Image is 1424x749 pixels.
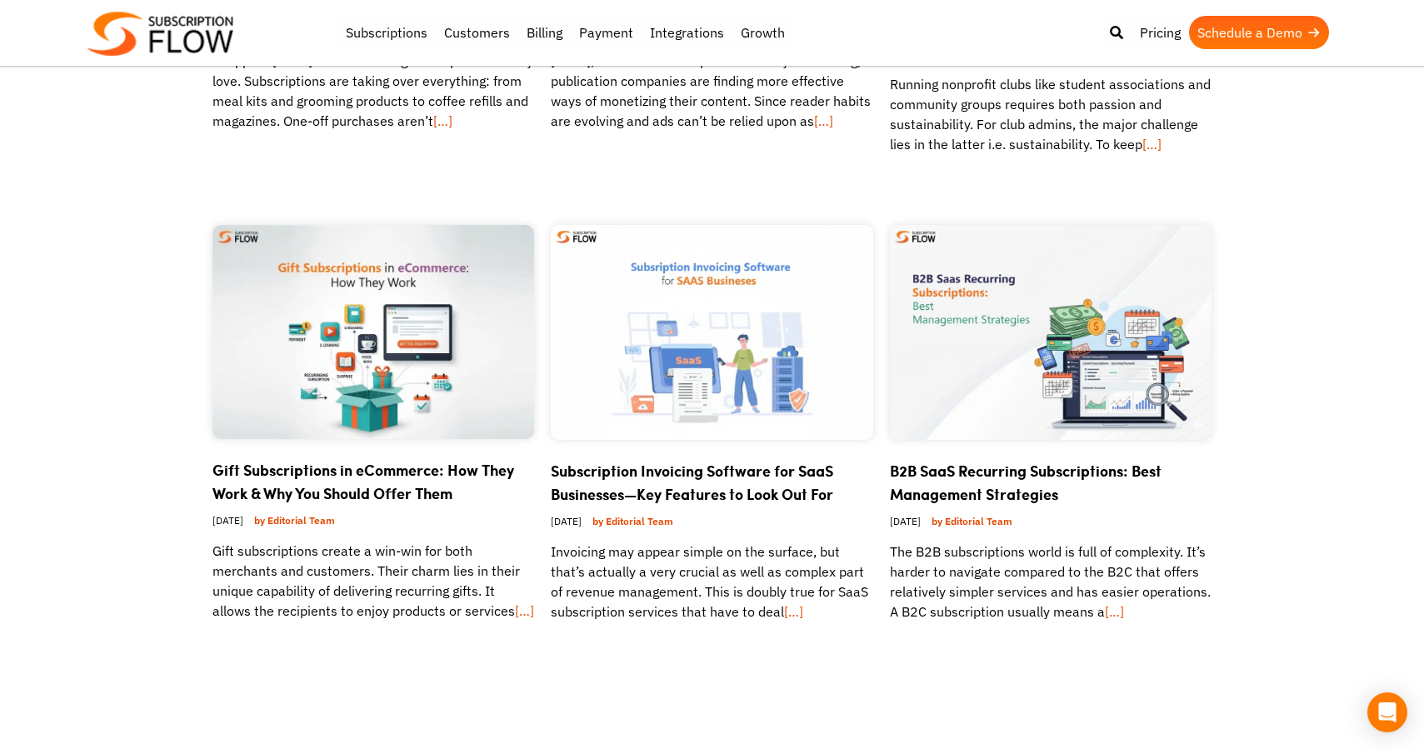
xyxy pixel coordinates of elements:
img: Gift Subscriptions in eCommerce [212,225,535,440]
a: […] [515,602,534,619]
p: The B2B subscriptions world is full of complexity. It’s harder to navigate compared to the B2C th... [890,542,1212,622]
img: B2B SaaS Recurring Subscriptions Best Management Strategies [890,225,1212,440]
a: […] [814,112,833,129]
a: Payment [571,16,642,49]
p: Running nonprofit clubs like student associations and community groups requires both passion and ... [890,74,1212,154]
p: Invoicing may appear simple on the surface, but that’s actually a very crucial as well as complex... [551,542,873,622]
a: […] [433,112,452,129]
p: Shoppers [DATE] are subscribing to the products they love. Subscriptions are taking over everythi... [212,51,535,131]
p: [DATE], when the subscription economy is booming, publication companies are finding more effectiv... [551,51,873,131]
a: […] [1105,603,1124,620]
a: Pricing [1132,16,1189,49]
div: Open Intercom Messenger [1367,692,1407,732]
div: [DATE] [212,505,535,541]
a: […] [1142,136,1162,152]
a: Subscriptions [337,16,436,49]
img: Subscription Invoicing Software for SaaS Businesses [551,225,873,440]
a: by Editorial Team [247,510,342,531]
a: by Editorial Team [586,511,680,532]
img: Subscriptionflow [87,12,233,56]
a: […] [784,603,803,620]
a: by Editorial Team [925,511,1019,532]
a: Subscription Invoicing Software for SaaS Businesses—Key Features to Look Out For [551,460,833,505]
a: Integrations [642,16,732,49]
a: B2B SaaS Recurring Subscriptions: Best Management Strategies [890,460,1162,505]
a: Growth [732,16,793,49]
div: [DATE] [551,506,873,542]
a: Schedule a Demo [1189,16,1329,49]
p: Gift subscriptions create a win-win for both merchants and customers. Their charm lies in their u... [212,541,535,621]
a: Customers [436,16,518,49]
a: Billing [518,16,571,49]
a: Gift Subscriptions in eCommerce: How They Work & Why You Should Offer Them [212,459,514,504]
div: [DATE] [890,506,1212,542]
